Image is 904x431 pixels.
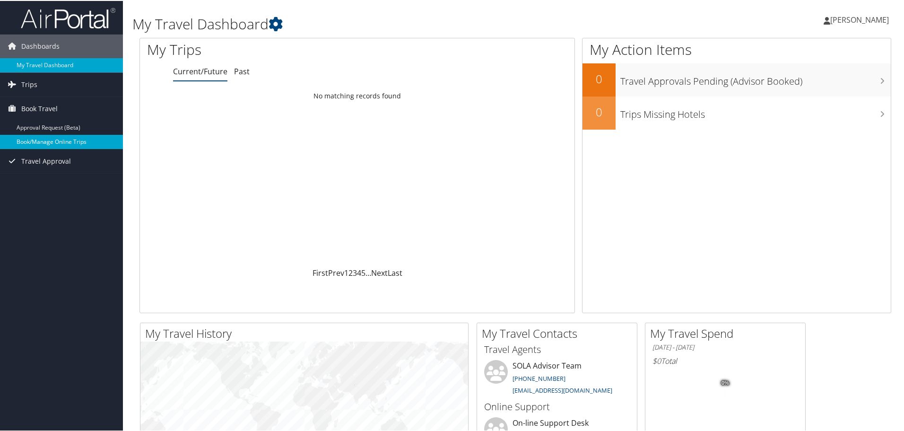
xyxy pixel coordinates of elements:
[21,72,37,96] span: Trips
[484,399,630,413] h3: Online Support
[132,13,643,33] h1: My Travel Dashboard
[328,267,344,277] a: Prev
[234,65,250,76] a: Past
[652,342,798,351] h6: [DATE] - [DATE]
[313,267,328,277] a: First
[582,96,891,129] a: 0Trips Missing Hotels
[513,373,565,382] a: [PHONE_NUMBER]
[388,267,402,277] a: Last
[353,267,357,277] a: 3
[344,267,348,277] a: 1
[652,355,798,365] h6: Total
[582,103,616,119] h2: 0
[21,34,60,57] span: Dashboards
[650,325,805,341] h2: My Travel Spend
[365,267,371,277] span: …
[173,65,227,76] a: Current/Future
[582,70,616,86] h2: 0
[357,267,361,277] a: 4
[21,149,71,172] span: Travel Approval
[824,5,898,33] a: [PERSON_NAME]
[513,385,612,394] a: [EMAIL_ADDRESS][DOMAIN_NAME]
[147,39,386,59] h1: My Trips
[582,39,891,59] h1: My Action Items
[482,325,637,341] h2: My Travel Contacts
[652,355,661,365] span: $0
[21,96,58,120] span: Book Travel
[140,87,574,104] td: No matching records found
[348,267,353,277] a: 2
[620,69,891,87] h3: Travel Approvals Pending (Advisor Booked)
[21,6,115,28] img: airportal-logo.png
[830,14,889,24] span: [PERSON_NAME]
[371,267,388,277] a: Next
[145,325,468,341] h2: My Travel History
[620,102,891,120] h3: Trips Missing Hotels
[484,342,630,355] h3: Travel Agents
[582,62,891,96] a: 0Travel Approvals Pending (Advisor Booked)
[361,267,365,277] a: 5
[721,379,729,385] tspan: 0%
[479,359,635,398] li: SOLA Advisor Team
